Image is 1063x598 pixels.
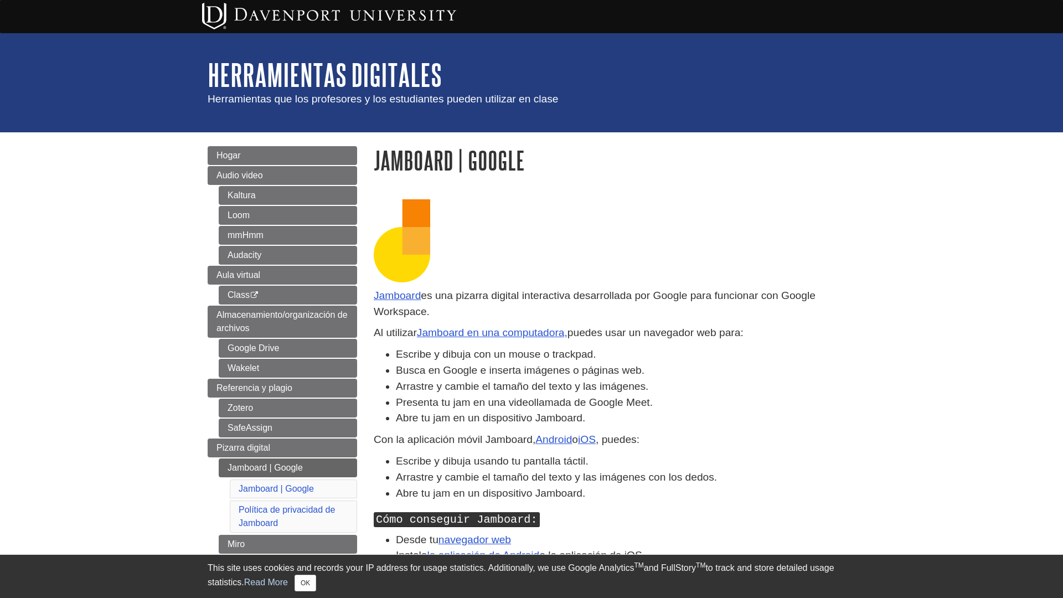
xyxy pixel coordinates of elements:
[208,379,357,398] a: Referencia y plagio
[239,505,335,528] a: Política de privacidad de Jamboard
[427,549,540,561] a: la aplicación de Android
[208,58,442,92] a: Herramientas digitales
[396,548,855,564] li: Instale o la aplicación de iOS
[396,470,855,486] li: Arrastre y cambie el tamaño del texto y las imágenes con los dedos.
[216,171,263,180] span: Audio video
[219,458,357,477] a: Jamboard | Google
[219,359,357,378] a: Wakelet
[396,453,855,470] li: Escribe y dibuja usando tu pantalla táctil.
[396,379,855,395] li: Arrastre y cambie el tamaño del texto y las imágenes.
[634,561,643,569] sup: TM
[219,535,357,554] a: Miro
[244,578,288,587] a: Read More
[219,286,357,305] a: Class
[295,575,316,591] button: Close
[396,347,855,363] li: Escribe y dibuja con un mouse o trackpad.
[374,288,855,320] p: es una pizarra digital interactiva desarrollada por Google para funcionar con Google Workspace.
[396,395,855,411] li: Presenta tu jam en una videollamada de Google Meet.
[219,226,357,245] a: mmHmm
[216,310,348,333] span: Almacenamiento/organización de archivos
[374,290,421,301] a: Jamboard
[208,439,357,457] a: Pizarra digital
[535,434,572,445] a: Android
[216,151,241,160] span: Hogar
[208,266,357,285] a: Aula virtual
[239,484,314,493] a: Jamboard | Google
[219,419,357,437] a: SafeAssign
[374,512,540,527] kbd: Cómo conseguir Jamboard:
[208,561,855,591] div: This site uses cookies and records your IP address for usage statistics. Additionally, we use Goo...
[374,432,855,448] p: Con la aplicación móvil Jamboard, o , puedes:
[219,246,357,265] a: Audacity
[216,270,260,280] span: Aula virtual
[216,443,270,452] span: Pizarra digital
[219,186,357,205] a: Kaltura
[396,486,855,502] li: Abre tu jam en un dispositivo Jamboard.
[208,146,357,165] a: Hogar
[374,146,855,174] h1: Jamboard | Google
[417,327,567,338] a: Jamboard en una computadora,
[250,292,259,299] i: This link opens in a new window
[219,339,357,358] a: Google Drive
[396,532,855,548] li: Desde tu
[396,410,855,426] li: Abre tu jam en un dispositivo Jamboard.
[208,166,357,185] a: Audio video
[578,434,596,445] a: iOS
[219,206,357,225] a: Loom
[374,199,430,282] img: jamboard logo
[374,325,855,341] p: Al utilizar puedes usar un navegador web para:
[396,363,855,379] li: Busca en Google e inserta imágenes o páginas web.
[202,3,456,29] img: Davenport University
[208,93,559,105] span: Herramientas que los profesores y los estudiantes pueden utilizar en clase
[438,534,511,545] a: navegador web
[208,306,357,338] a: Almacenamiento/organización de archivos
[696,561,705,569] sup: TM
[216,383,292,393] span: Referencia y plagio
[219,399,357,417] a: Zotero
